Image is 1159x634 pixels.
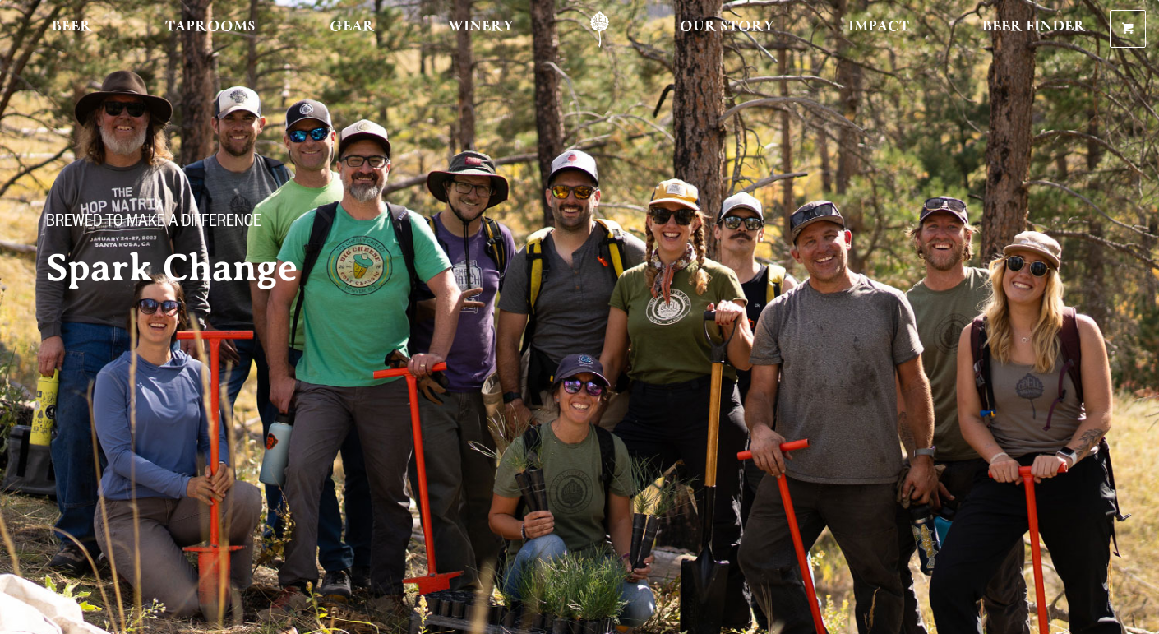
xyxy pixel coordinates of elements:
[972,11,1097,48] a: Beer Finder
[669,11,785,48] a: Our Story
[330,21,375,34] span: Gear
[155,11,266,48] a: Taprooms
[838,11,920,48] a: Impact
[46,248,559,289] h2: Spark Change
[848,21,909,34] span: Impact
[46,213,261,234] span: Brewed to make a difference
[680,21,774,34] span: Our Story
[982,21,1086,34] span: Beer Finder
[448,21,514,34] span: Winery
[41,11,103,48] a: Beer
[52,21,92,34] span: Beer
[165,21,256,34] span: Taprooms
[437,11,524,48] a: Winery
[569,11,630,48] a: Odell Home
[319,11,386,48] a: Gear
